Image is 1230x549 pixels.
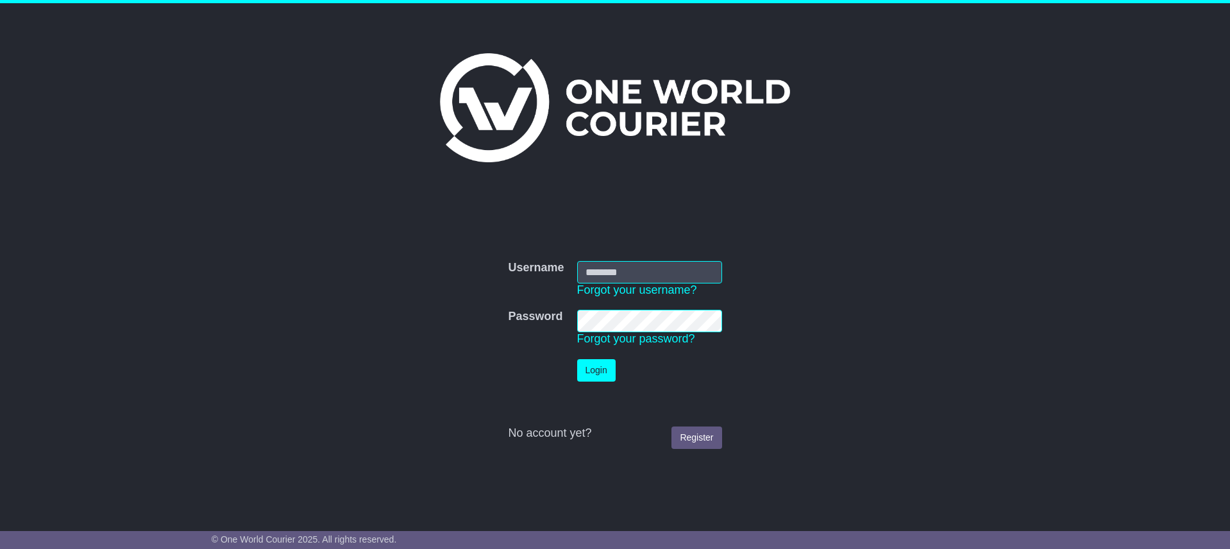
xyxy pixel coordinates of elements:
div: No account yet? [508,427,721,441]
a: Register [671,427,721,449]
img: One World [440,53,790,162]
button: Login [577,359,616,382]
label: Password [508,310,562,324]
a: Forgot your password? [577,332,695,345]
a: Forgot your username? [577,283,697,296]
label: Username [508,261,564,275]
span: © One World Courier 2025. All rights reserved. [212,534,397,545]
